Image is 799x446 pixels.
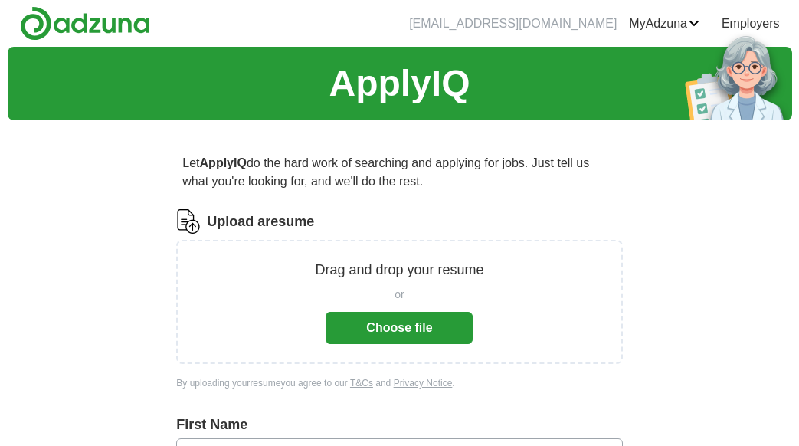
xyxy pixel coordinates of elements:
span: or [395,287,404,303]
p: Drag and drop your resume [315,260,483,280]
a: Privacy Notice [394,378,453,389]
img: CV Icon [176,209,201,234]
a: MyAdzuna [629,15,699,33]
a: T&Cs [350,378,373,389]
h1: ApplyIQ [329,56,470,111]
label: Upload a resume [207,212,314,232]
div: By uploading your resume you agree to our and . [176,376,622,390]
a: Employers [722,15,780,33]
strong: ApplyIQ [200,156,247,169]
p: Let do the hard work of searching and applying for jobs. Just tell us what you're looking for, an... [176,148,622,197]
img: Adzuna logo [20,6,150,41]
li: [EMAIL_ADDRESS][DOMAIN_NAME] [409,15,617,33]
label: First Name [176,415,622,435]
button: Choose file [326,312,473,344]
